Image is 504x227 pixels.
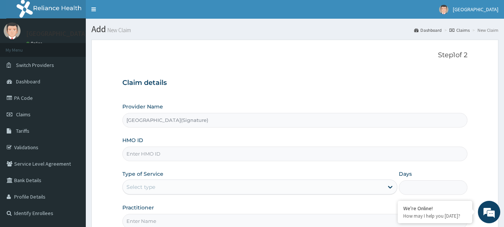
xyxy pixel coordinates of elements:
p: Step 1 of 2 [122,51,468,59]
li: New Claim [470,27,498,33]
div: Select type [126,183,155,191]
h1: Add [91,24,498,34]
label: Days [399,170,412,178]
label: HMO ID [122,136,143,144]
label: Practitioner [122,204,154,211]
span: Dashboard [16,78,40,85]
a: Dashboard [414,27,442,33]
div: We're Online! [403,205,467,212]
span: Switch Providers [16,62,54,68]
a: Online [26,41,44,46]
h3: Claim details [122,79,468,87]
a: Claims [450,27,470,33]
label: Provider Name [122,103,163,110]
small: New Claim [106,27,131,33]
p: [GEOGRAPHIC_DATA] [26,30,88,37]
img: User Image [439,5,448,14]
label: Type of Service [122,170,163,178]
input: Enter HMO ID [122,147,468,161]
p: How may I help you today? [403,213,467,219]
img: User Image [4,22,21,39]
span: Claims [16,111,31,118]
span: Tariffs [16,128,29,134]
span: [GEOGRAPHIC_DATA] [453,6,498,13]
